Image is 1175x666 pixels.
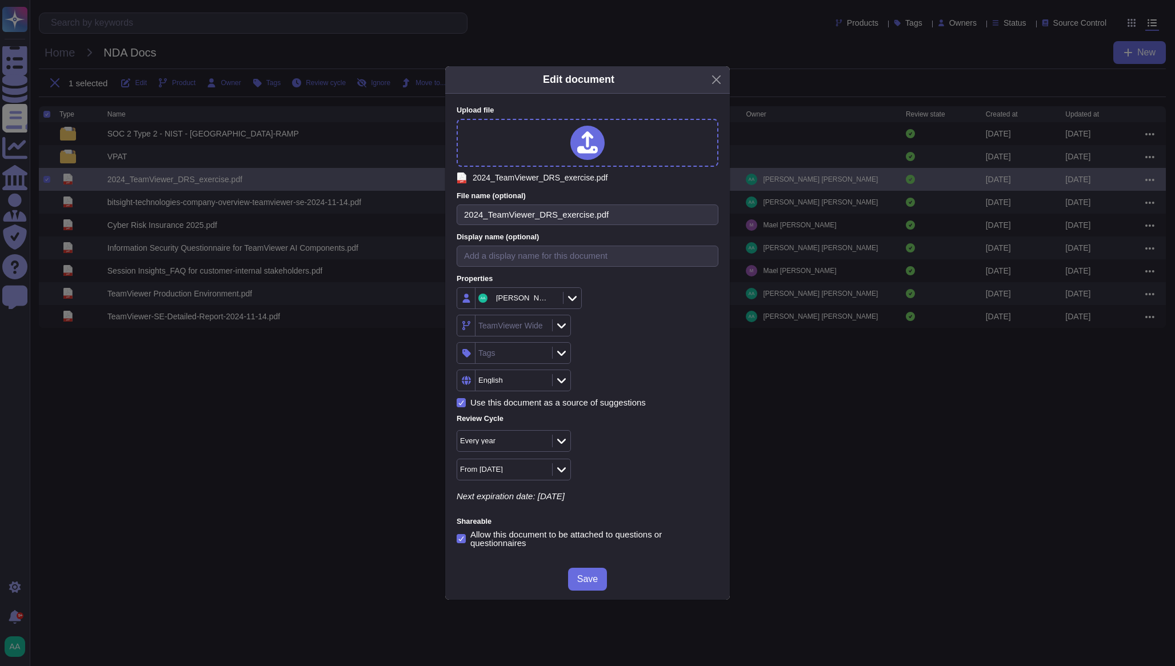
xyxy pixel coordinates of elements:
[457,275,718,283] label: Properties
[470,530,718,547] div: Allow this document to be attached to questions or questionnaires
[457,192,718,200] label: File name (optional)
[568,568,607,591] button: Save
[460,466,503,473] div: From [DATE]
[478,322,543,330] div: TeamViewer Wide
[478,376,503,384] div: English
[577,575,598,584] span: Save
[470,398,646,407] div: Use this document as a source of suggestions
[473,174,608,182] span: 2024_TeamViewer_DRS_exercise.pdf
[543,72,614,87] div: Edit document
[478,294,487,303] img: user
[457,414,718,423] label: Review Cycle
[457,518,718,525] label: Shareable
[496,294,549,302] div: [PERSON_NAME]
[457,246,718,267] input: Add a display name for this document
[457,492,718,500] p: Next expiration date: [DATE]
[457,204,718,226] input: Filename with extension
[460,437,495,444] div: Every year
[708,71,725,89] button: Close
[457,106,494,114] span: Upload file
[478,349,495,357] div: Tags
[457,234,718,241] label: Display name (optional)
